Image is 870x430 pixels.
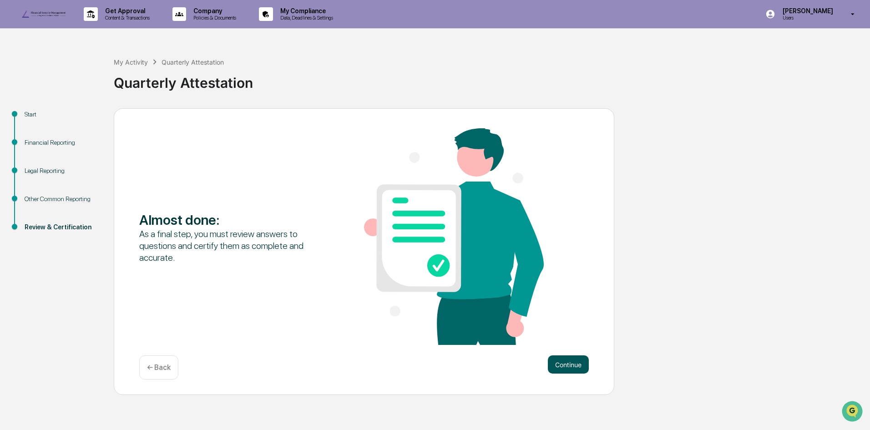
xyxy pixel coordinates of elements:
[775,7,838,15] p: [PERSON_NAME]
[162,58,224,66] div: Quarterly Attestation
[273,15,338,21] p: Data, Deadlines & Settings
[9,133,16,140] div: 🔎
[98,7,154,15] p: Get Approval
[22,10,66,18] img: logo
[186,15,241,21] p: Policies & Documents
[9,116,16,123] div: 🖐️
[5,128,61,145] a: 🔎Data Lookup
[64,154,110,161] a: Powered byPylon
[25,194,99,204] div: Other Common Reporting
[31,79,115,86] div: We're available if you need us!
[31,70,149,79] div: Start new chat
[364,128,544,345] img: Almost done
[841,400,865,425] iframe: Open customer support
[9,19,166,34] p: How can we help?
[18,115,59,124] span: Preclearance
[114,67,865,91] div: Quarterly Attestation
[25,166,99,176] div: Legal Reporting
[98,15,154,21] p: Content & Transactions
[18,132,57,141] span: Data Lookup
[186,7,241,15] p: Company
[62,111,116,127] a: 🗄️Attestations
[147,363,171,372] p: ← Back
[273,7,338,15] p: My Compliance
[5,111,62,127] a: 🖐️Preclearance
[25,223,99,232] div: Review & Certification
[75,115,113,124] span: Attestations
[66,116,73,123] div: 🗄️
[114,58,148,66] div: My Activity
[25,110,99,119] div: Start
[775,15,838,21] p: Users
[139,212,319,228] div: Almost done :
[139,228,319,263] div: As a final step, you must review answers to questions and certify them as complete and accurate.
[91,154,110,161] span: Pylon
[25,138,99,147] div: Financial Reporting
[548,355,589,374] button: Continue
[155,72,166,83] button: Start new chat
[9,70,25,86] img: 1746055101610-c473b297-6a78-478c-a979-82029cc54cd1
